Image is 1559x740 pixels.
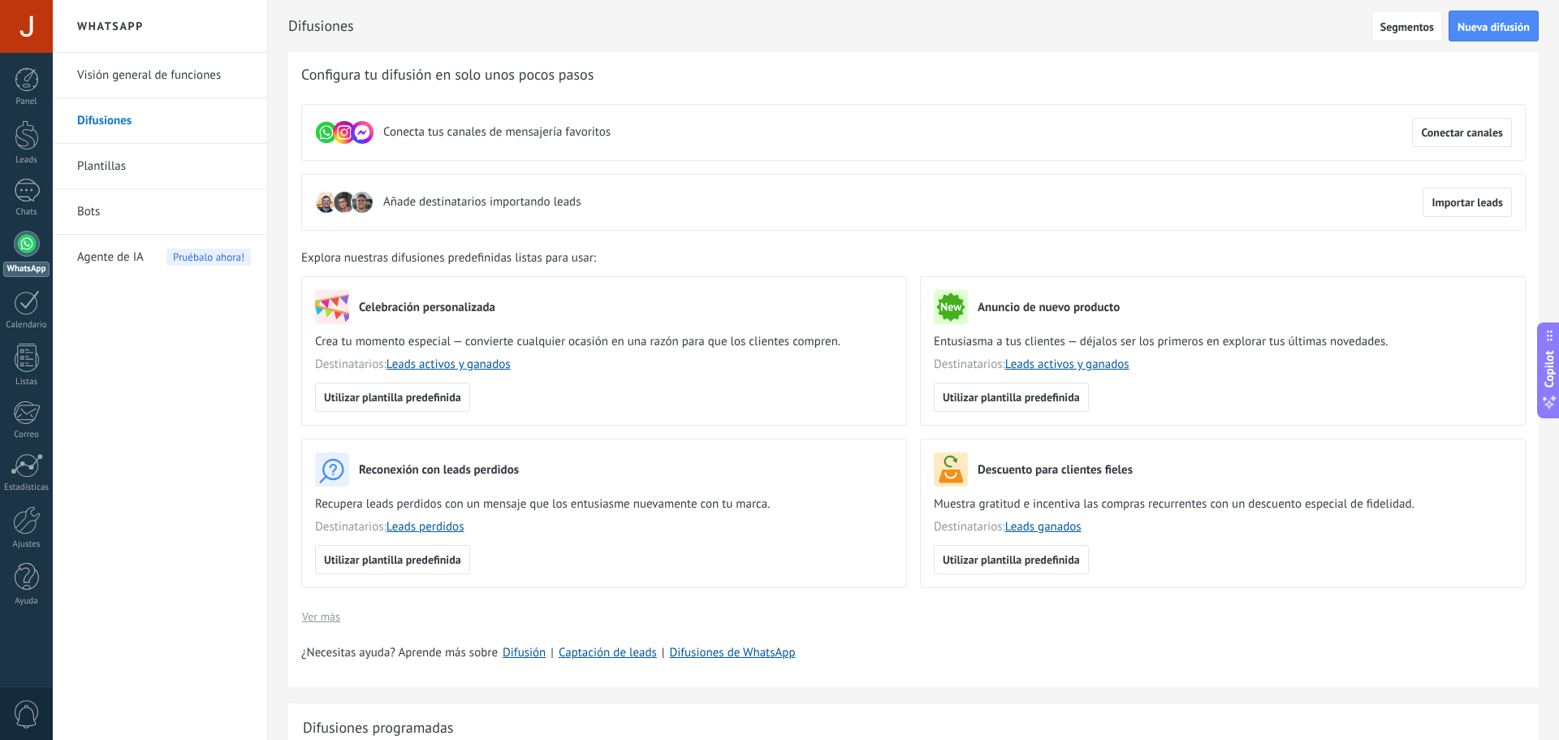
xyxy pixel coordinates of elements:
[166,249,251,266] span: Pruébalo ahora!
[324,392,461,403] span: Utilizar plantilla predefinida
[559,645,657,660] a: Captación de leads
[503,645,546,660] a: Difusión
[934,357,1512,373] span: Destinatarios:
[3,207,50,218] div: Chats
[315,357,893,373] span: Destinatarios:
[3,539,50,550] div: Ajustes
[77,235,251,280] a: Agente de IAPruébalo ahora!
[288,10,1371,42] h2: Difusiones
[1423,188,1512,217] button: Importar leads
[301,645,498,661] span: ¿Necesitas ayuda? Aprende más sobre
[387,357,511,372] a: Leads activos y ganados
[351,191,374,214] img: leadIcon
[1005,519,1082,534] a: Leads ganados
[301,65,594,84] span: Configura tu difusión en solo unos pocos pasos
[3,262,50,277] div: WhatsApp
[3,596,50,607] div: Ayuda
[934,519,1512,535] span: Destinatarios:
[1412,118,1512,147] button: Conectar canales
[934,496,1512,513] span: Muestra gratitud e incentiva las compras recurrentes con un descuento especial de fidelidad.
[978,300,1120,315] h3: Anuncio de nuevo producto
[53,98,267,144] li: Difusiones
[1380,21,1434,32] span: Segmentos
[3,97,50,107] div: Panel
[3,430,50,440] div: Correo
[1458,21,1530,32] span: Nueva difusión
[934,383,1089,412] button: Utilizar plantilla predefinida
[1005,357,1129,372] a: Leads activos y ganados
[1371,11,1443,41] button: Segmentos
[315,383,470,412] button: Utilizar plantilla predefinida
[3,377,50,387] div: Listas
[387,519,464,534] a: Leads perdidos
[383,194,581,210] span: Añade destinatarios importando leads
[77,53,251,98] a: Visión general de funciones
[53,144,267,189] li: Plantillas
[669,645,795,660] a: Difusiones de WhatsApp
[301,645,1526,661] div: | |
[359,300,495,315] h3: Celebración personalizada
[77,235,144,280] span: Agente de IA
[301,604,341,629] button: Ver más
[1432,197,1503,208] span: Importar leads
[1449,11,1539,41] button: Nueva difusión
[359,462,519,478] h3: Reconexión con leads perdidos
[383,124,611,141] span: Conecta tus canales de mensajería favoritos
[77,98,251,144] a: Difusiones
[53,189,267,235] li: Bots
[1421,127,1503,138] span: Conectar canales
[934,334,1512,350] span: Entusiasma a tus clientes — déjalos ser los primeros en explorar tus últimas novedades.
[53,235,267,279] li: Agente de IA
[1541,350,1557,387] span: Copilot
[943,392,1080,403] span: Utilizar plantilla predefinida
[315,519,893,535] span: Destinatarios:
[301,250,596,266] span: Explora nuestras difusiones predefinidas listas para usar:
[315,191,338,214] img: leadIcon
[77,189,251,235] a: Bots
[77,144,251,189] a: Plantillas
[315,334,893,350] span: Crea tu momento especial — convierte cualquier ocasión en una razón para que los clientes compren.
[943,554,1080,565] span: Utilizar plantilla predefinida
[3,483,50,493] div: Estadísticas
[3,320,50,331] div: Calendario
[978,462,1133,478] h3: Descuento para clientes fieles
[315,496,893,513] span: Recupera leads perdidos con un mensaje que los entusiasme nuevamente con tu marca.
[302,611,340,622] span: Ver más
[303,718,453,737] div: Difusiones programadas
[324,554,461,565] span: Utilizar plantilla predefinida
[53,53,267,98] li: Visión general de funciones
[3,155,50,166] div: Leads
[315,545,470,574] button: Utilizar plantilla predefinida
[934,545,1089,574] button: Utilizar plantilla predefinida
[333,191,356,214] img: leadIcon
